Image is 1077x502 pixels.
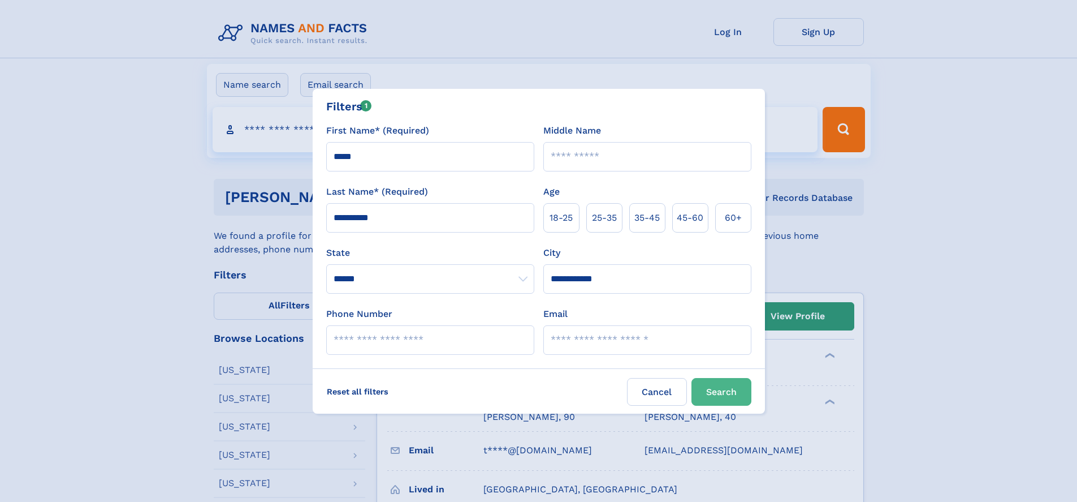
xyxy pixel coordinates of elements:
[691,378,751,406] button: Search
[543,246,560,260] label: City
[319,378,396,405] label: Reset all filters
[627,378,687,406] label: Cancel
[592,211,617,225] span: 25‑35
[550,211,573,225] span: 18‑25
[326,185,428,199] label: Last Name* (Required)
[634,211,660,225] span: 35‑45
[326,246,534,260] label: State
[543,307,568,321] label: Email
[543,124,601,138] label: Middle Name
[326,307,392,321] label: Phone Number
[725,211,742,225] span: 60+
[326,98,372,115] div: Filters
[543,185,560,199] label: Age
[326,124,429,138] label: First Name* (Required)
[677,211,703,225] span: 45‑60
